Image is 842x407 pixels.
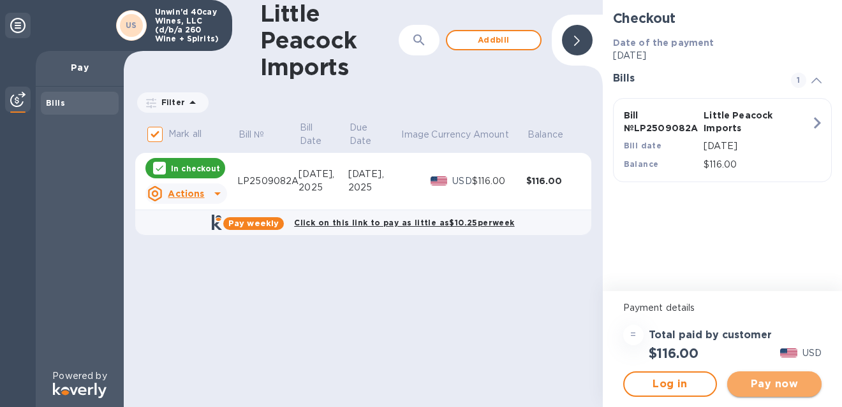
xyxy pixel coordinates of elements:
[294,218,514,227] b: Click on this link to pay as little as $10.25 per week
[613,10,832,26] h2: Checkout
[348,168,401,181] div: [DATE],
[171,163,220,174] p: In checkout
[46,61,114,74] p: Pay
[704,158,811,171] p: $116.00
[526,175,580,187] div: $116.00
[472,175,526,188] div: $116.00
[431,176,448,185] img: USD
[649,345,698,361] h2: $116.00
[623,301,822,315] p: Payment details
[46,98,65,108] b: Bills
[780,348,797,357] img: USD
[613,98,832,182] button: Bill №LP2509082ALittle Peacock ImportsBill date[DATE]Balance$116.00
[401,128,429,141] p: Image
[613,49,832,62] p: [DATE]
[457,32,530,48] span: Add bill
[168,127,202,141] p: Mark all
[52,369,107,383] p: Powered by
[704,139,811,153] p: [DATE]
[239,128,265,141] p: Bill №
[237,175,299,188] div: LP2509082A
[635,376,706,392] span: Log in
[299,168,348,181] div: [DATE],
[473,128,509,141] p: Amount
[613,73,776,85] h3: Bills
[613,38,714,48] b: Date of the payment
[624,159,659,169] b: Balance
[737,376,811,392] span: Pay now
[299,181,348,194] div: 2025
[348,181,401,194] div: 2025
[624,109,699,134] p: Bill № LP2509082A
[300,121,330,148] p: Bill Date
[528,128,563,141] p: Balance
[727,371,822,397] button: Pay now
[473,128,526,141] span: Amount
[623,371,718,397] button: Log in
[300,121,347,148] span: Bill Date
[350,121,399,148] span: Due Date
[791,73,806,88] span: 1
[649,329,772,341] h3: Total paid by customer
[623,325,644,345] div: =
[156,97,185,108] p: Filter
[704,109,779,134] p: Little Peacock Imports
[126,20,137,30] b: US
[528,128,580,141] span: Balance
[239,128,281,141] span: Bill №
[228,218,279,228] b: Pay weekly
[452,175,472,188] p: USD
[802,346,822,360] p: USD
[624,141,662,150] b: Bill date
[431,128,471,141] p: Currency
[155,8,219,43] p: Unwin'd 40cay Wines, LLC (d/b/a 260 Wine + Spirits)
[53,383,107,398] img: Logo
[168,189,204,199] u: Actions
[350,121,383,148] p: Due Date
[446,30,542,50] button: Addbill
